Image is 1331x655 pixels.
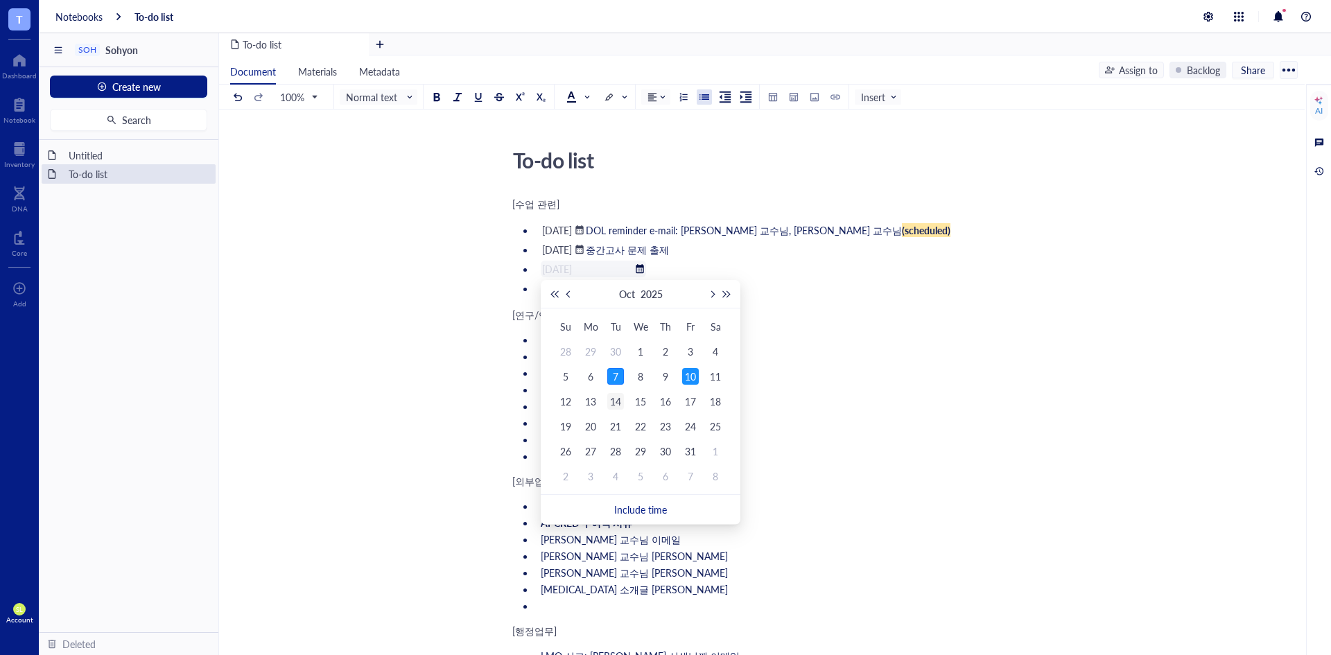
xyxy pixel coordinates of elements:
[678,414,703,439] td: 2025-10-24
[653,464,678,489] td: 2025-11-06
[134,10,173,23] div: To-do list
[557,468,574,484] div: 2
[553,464,578,489] td: 2025-11-02
[632,343,649,360] div: 1
[678,439,703,464] td: 2025-10-31
[1241,64,1265,76] span: Share
[557,368,574,385] div: 5
[653,314,678,339] th: Th
[628,364,653,389] td: 2025-10-08
[542,224,572,236] div: [DATE]
[582,343,599,360] div: 29
[682,418,699,435] div: 24
[703,339,728,364] td: 2025-10-04
[541,549,728,563] span: [PERSON_NAME] 교수님 [PERSON_NAME]
[586,243,669,256] span: 중간고사 문제 출제
[653,414,678,439] td: 2025-10-23
[542,263,632,275] input: Set date
[582,418,599,435] div: 20
[12,204,28,213] div: DNA
[578,439,603,464] td: 2025-10-27
[1315,105,1323,116] div: AI
[557,418,574,435] div: 19
[553,439,578,464] td: 2025-10-26
[707,468,724,484] div: 8
[541,582,728,596] span: [MEDICAL_DATA] 소개글 [PERSON_NAME]
[4,138,35,168] a: Inventory
[542,243,572,256] div: [DATE]
[578,364,603,389] td: 2025-10-06
[707,393,724,410] div: 18
[682,443,699,460] div: 31
[1232,62,1274,78] button: Share
[682,393,699,410] div: 17
[4,160,35,168] div: Inventory
[578,339,603,364] td: 2025-09-29
[632,443,649,460] div: 29
[703,414,728,439] td: 2025-10-25
[678,364,703,389] td: 2025-10-10
[628,439,653,464] td: 2025-10-29
[582,468,599,484] div: 3
[628,464,653,489] td: 2025-11-05
[16,10,23,28] span: T
[557,443,574,460] div: 26
[122,114,151,125] span: Search
[2,49,37,80] a: Dashboard
[607,443,624,460] div: 28
[112,81,161,92] span: Create new
[653,364,678,389] td: 2025-10-09
[50,109,207,131] button: Search
[628,414,653,439] td: 2025-10-22
[657,343,674,360] div: 2
[16,606,22,613] span: SL
[611,501,670,518] button: Include time
[653,339,678,364] td: 2025-10-02
[682,368,699,385] div: 10
[280,91,317,103] span: 100%
[678,339,703,364] td: 2025-10-03
[603,314,628,339] th: Tu
[2,71,37,80] div: Dashboard
[578,464,603,489] td: 2025-11-03
[3,116,35,124] div: Notebook
[557,343,574,360] div: 28
[13,299,26,308] div: Add
[586,223,902,237] span: DOL reminder e-mail: [PERSON_NAME] 교수님, [PERSON_NAME] 교수님
[607,418,624,435] div: 21
[105,43,138,57] span: Sohyon
[546,280,562,308] button: Last year (Control + left)
[707,418,724,435] div: 25
[78,45,96,55] div: SOH
[657,443,674,460] div: 30
[578,414,603,439] td: 2025-10-20
[632,393,649,410] div: 15
[607,468,624,484] div: 4
[12,249,27,257] div: Core
[578,314,603,339] th: Mo
[62,164,210,184] div: To-do list
[541,566,728,579] span: [PERSON_NAME] 교수님 [PERSON_NAME]
[12,182,28,213] a: DNA
[632,468,649,484] div: 5
[704,280,719,308] button: Next month (PageDown)
[632,418,649,435] div: 22
[553,339,578,364] td: 2025-09-28
[55,10,103,23] a: Notebooks
[507,143,1000,177] div: To-do list
[553,414,578,439] td: 2025-10-19
[707,343,724,360] div: 4
[653,439,678,464] td: 2025-10-30
[541,516,632,530] span: AI-CRED 수여식 서류
[682,343,699,360] div: 3
[619,280,635,308] button: Choose a month
[557,393,574,410] div: 12
[628,389,653,414] td: 2025-10-15
[657,468,674,484] div: 6
[657,418,674,435] div: 23
[653,389,678,414] td: 2025-10-16
[707,368,724,385] div: 11
[582,443,599,460] div: 27
[861,91,898,103] span: Insert
[607,343,624,360] div: 30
